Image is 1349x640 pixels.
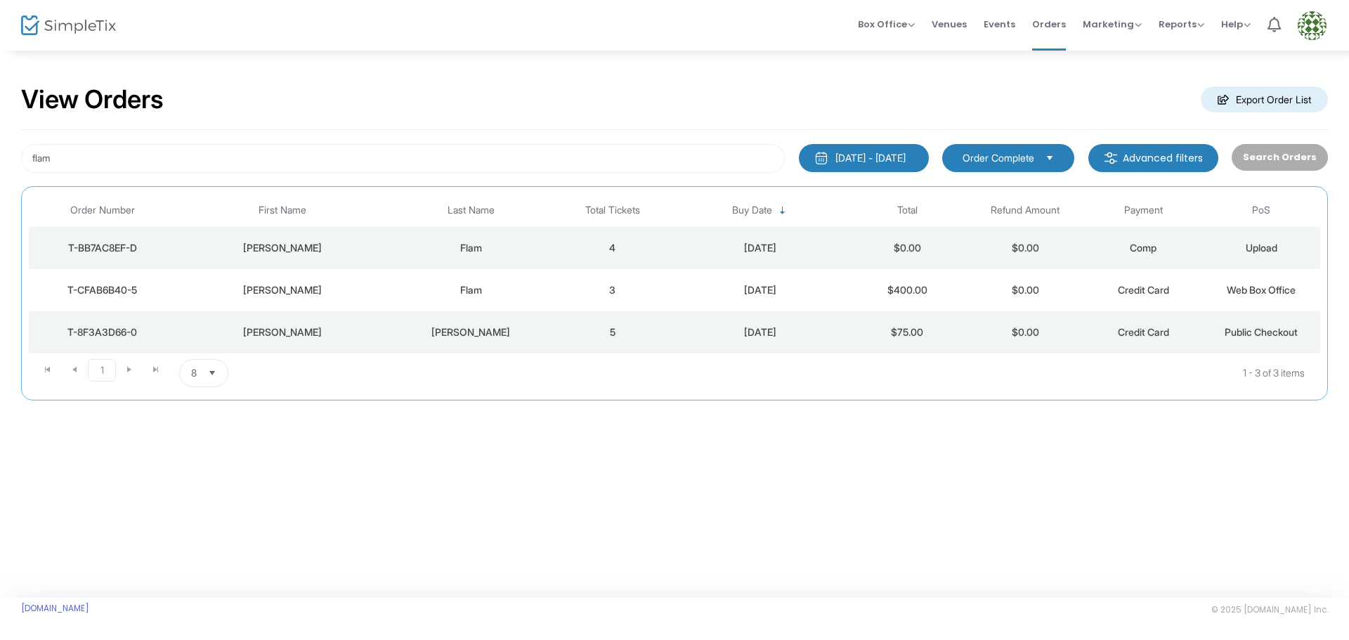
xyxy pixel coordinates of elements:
td: 5 [554,311,672,353]
span: Sortable [777,205,788,216]
kendo-pager-info: 1 - 3 of 3 items [368,359,1305,387]
div: Data table [29,194,1320,353]
input: Search by name, email, phone, order number, ip address, or last 4 digits of card [21,144,785,173]
div: Diane [180,283,385,297]
div: Flam [392,283,550,297]
th: Refund Amount [966,194,1084,227]
a: [DOMAIN_NAME] [21,603,89,614]
div: [DATE] - [DATE] [835,151,906,165]
button: [DATE] - [DATE] [799,144,929,172]
th: Total Tickets [554,194,672,227]
span: Venues [932,6,967,42]
span: 8 [191,366,197,380]
th: Total [849,194,967,227]
span: Reports [1159,18,1204,31]
span: Orders [1032,6,1066,42]
td: $75.00 [849,311,967,353]
span: Order Complete [963,151,1034,165]
span: First Name [259,204,306,216]
span: Public Checkout [1225,326,1298,338]
span: Payment [1124,204,1163,216]
div: T-8F3A3D66-0 [32,325,173,339]
td: $0.00 [966,227,1084,269]
td: 3 [554,269,672,311]
span: Events [984,6,1015,42]
td: $0.00 [966,269,1084,311]
span: Credit Card [1118,284,1169,296]
div: Broussard [392,325,550,339]
div: Flam [392,241,550,255]
span: Marketing [1083,18,1142,31]
td: $0.00 [966,311,1084,353]
span: PoS [1252,204,1270,216]
td: 4 [554,227,672,269]
span: © 2025 [DOMAIN_NAME] Inc. [1211,604,1328,615]
span: Help [1221,18,1251,31]
span: Web Box Office [1227,284,1296,296]
span: Comp [1130,242,1156,254]
div: Lindsey [180,241,385,255]
m-button: Export Order List [1201,86,1328,112]
td: $0.00 [849,227,967,269]
div: T-BB7AC8EF-D [32,241,173,255]
span: Page 1 [88,359,116,381]
button: Select [202,360,222,386]
div: T-CFAB6B40-5 [32,283,173,297]
span: Box Office [858,18,915,31]
h2: View Orders [21,84,164,115]
div: 3/16/2025 [675,325,845,339]
img: filter [1104,151,1118,165]
span: Last Name [448,204,495,216]
td: $400.00 [849,269,967,311]
div: 9/16/2025 [675,241,845,255]
span: Credit Card [1118,326,1169,338]
img: monthly [814,151,828,165]
button: Select [1040,150,1060,166]
m-button: Advanced filters [1088,144,1218,172]
span: Order Number [70,204,135,216]
span: Upload [1246,242,1277,254]
div: 9/15/2025 [675,283,845,297]
span: Buy Date [732,204,772,216]
div: Shea [180,325,385,339]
